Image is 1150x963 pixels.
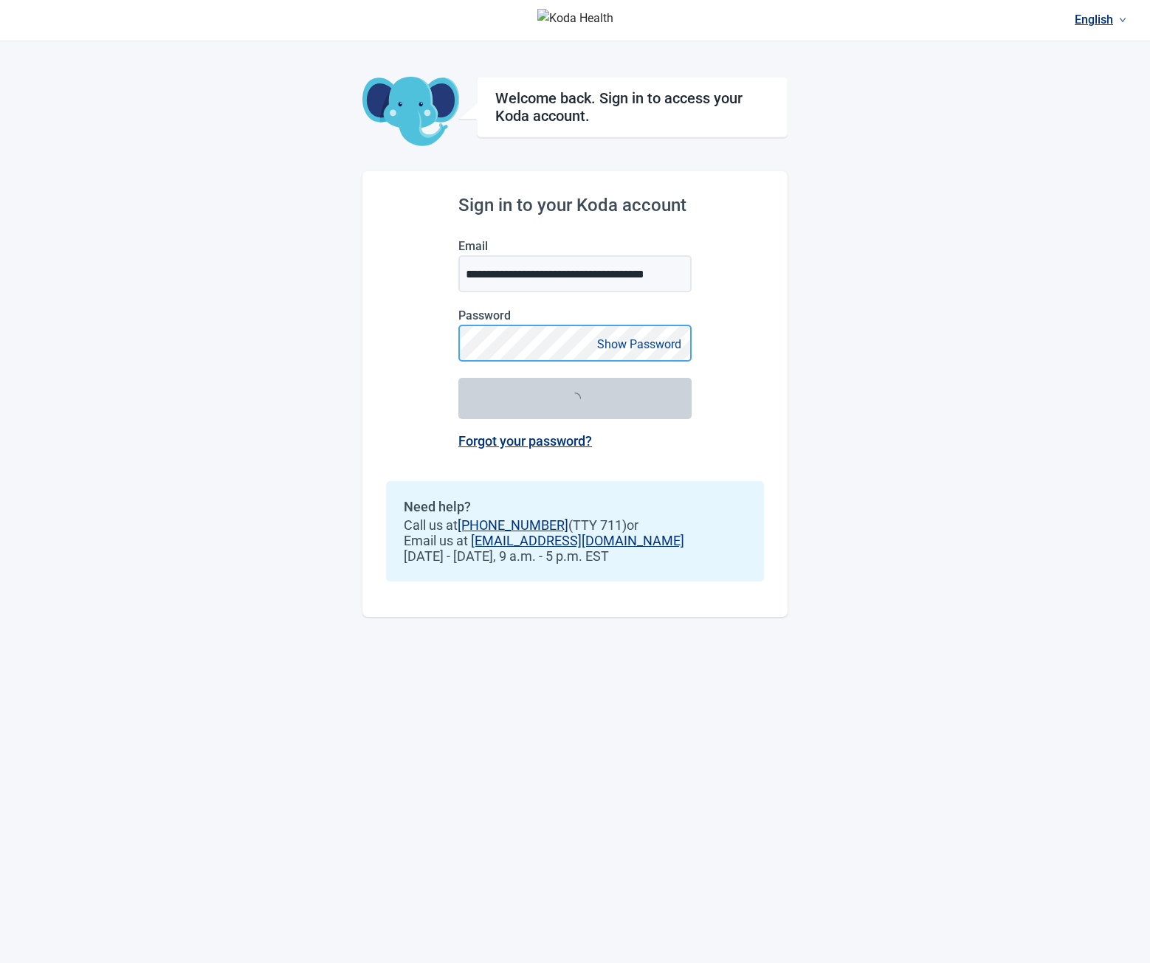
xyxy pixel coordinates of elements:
[458,517,568,533] a: [PHONE_NUMBER]
[458,195,692,215] h2: Sign in to your Koda account
[458,433,592,449] a: Forgot your password?
[471,533,684,548] a: [EMAIL_ADDRESS][DOMAIN_NAME]
[593,334,686,354] button: Show Password
[568,392,582,405] span: loading
[404,533,746,548] span: Email us at
[404,548,746,564] span: [DATE] - [DATE], 9 a.m. - 5 p.m. EST
[1069,7,1132,32] a: Current language: English
[537,9,613,32] img: Koda Health
[458,308,692,322] label: Password
[362,77,459,148] img: Koda Elephant
[362,41,788,617] main: Main content
[458,239,692,253] label: Email
[404,517,746,533] span: Call us at (TTY 711) or
[1119,16,1126,24] span: down
[495,89,769,125] h1: Welcome back. Sign in to access your Koda account.
[404,499,746,514] h2: Need help?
